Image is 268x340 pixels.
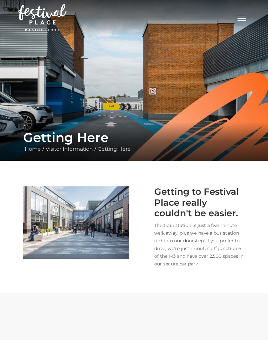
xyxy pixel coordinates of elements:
a: Home [23,146,42,152]
h2: Getting to Festival Place really couldn't be easier. [139,186,245,219]
p: The train station is just a five minute walk away, plus we have a bus station right on our doorst... [139,221,245,268]
h1: Getting Here [23,130,245,145]
img: Festival Place Logo [18,4,67,31]
button: Toggle navigation [234,13,250,22]
div: / / [18,130,250,153]
a: Visitor Information [44,146,94,152]
a: Getting Here [96,146,132,152]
